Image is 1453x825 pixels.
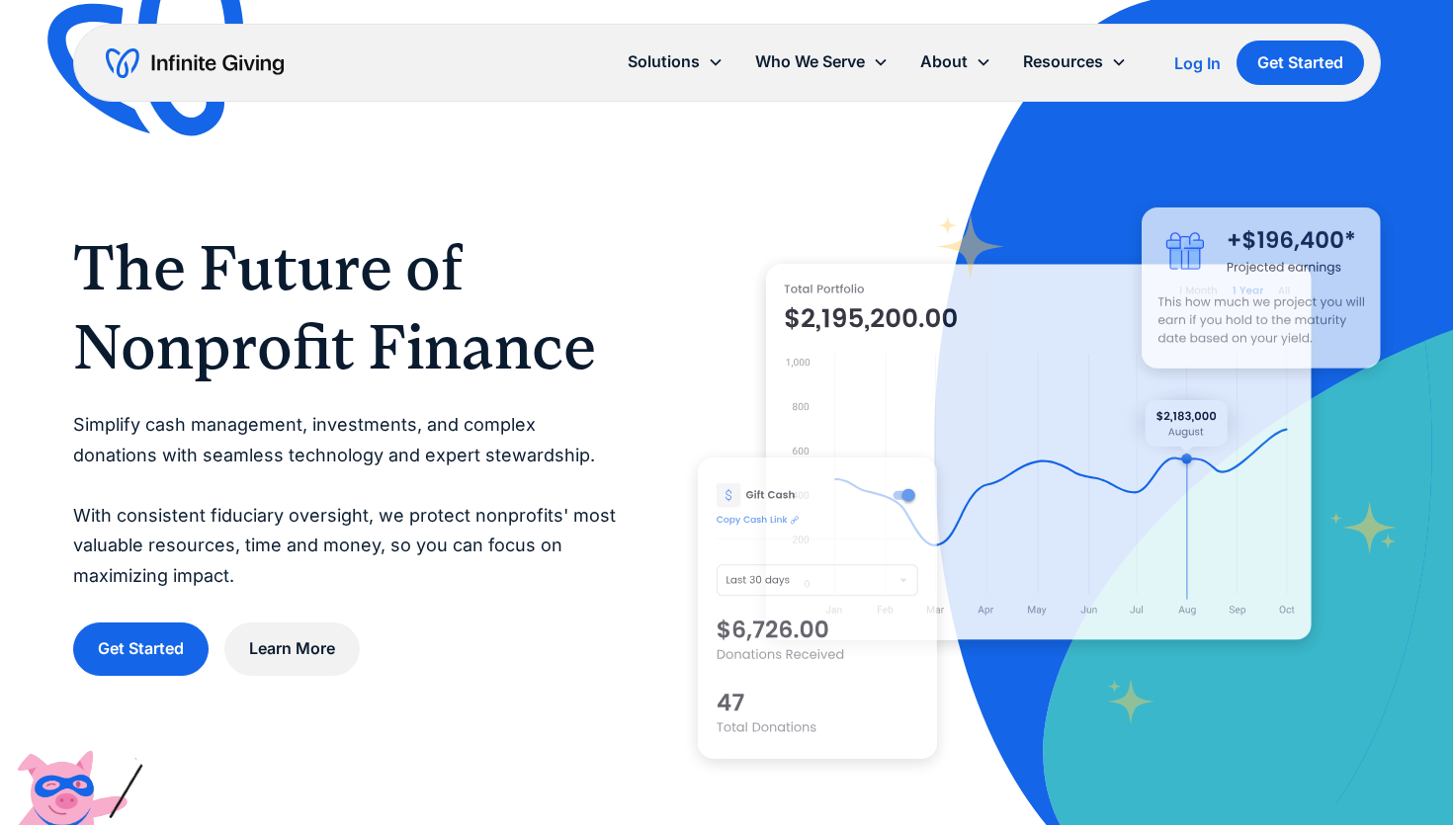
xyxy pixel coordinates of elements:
img: donation software for nonprofits [698,457,937,759]
p: Simplify cash management, investments, and complex donations with seamless technology and expert ... [73,410,619,592]
h1: The Future of Nonprofit Finance [73,228,619,386]
div: Resources [1007,41,1143,83]
div: Solutions [628,48,700,75]
div: Resources [1023,48,1103,75]
div: Log In [1174,55,1221,71]
a: Log In [1174,51,1221,75]
div: About [904,41,1007,83]
div: Who We Serve [739,41,904,83]
div: Who We Serve [755,48,865,75]
div: About [920,48,968,75]
img: nonprofit donation platform [766,264,1312,641]
a: Get Started [1237,41,1364,85]
div: Solutions [612,41,739,83]
a: Get Started [73,622,209,675]
a: Learn More [224,622,360,675]
img: fundraising star [1329,501,1398,554]
a: home [106,47,284,79]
